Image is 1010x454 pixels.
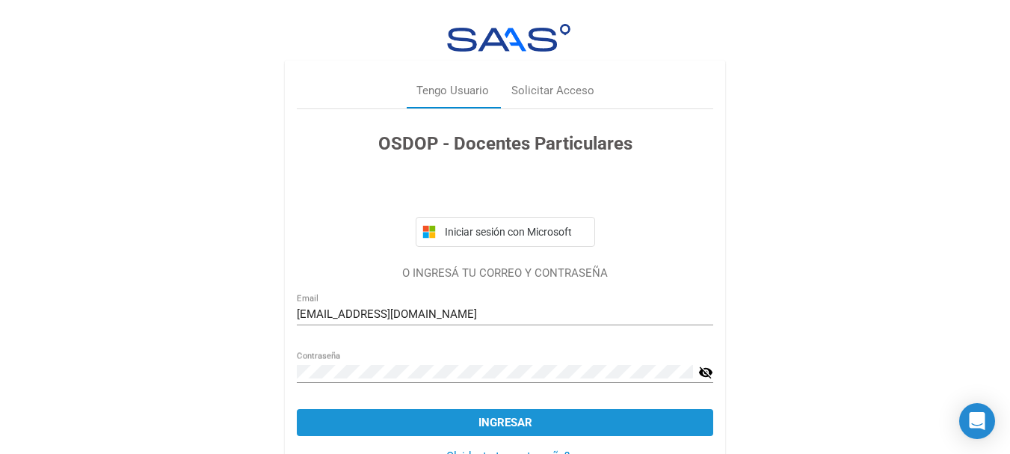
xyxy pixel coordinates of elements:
[698,363,713,381] mat-icon: visibility_off
[297,265,713,282] p: O INGRESÁ TU CORREO Y CONTRASEÑA
[959,403,995,439] div: Open Intercom Messenger
[408,174,603,206] iframe: Botón Iniciar sesión con Google
[511,82,594,99] div: Solicitar Acceso
[297,130,713,157] h3: OSDOP - Docentes Particulares
[416,82,489,99] div: Tengo Usuario
[416,217,595,247] button: Iniciar sesión con Microsoft
[478,416,532,429] span: Ingresar
[297,409,713,436] button: Ingresar
[442,226,588,238] span: Iniciar sesión con Microsoft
